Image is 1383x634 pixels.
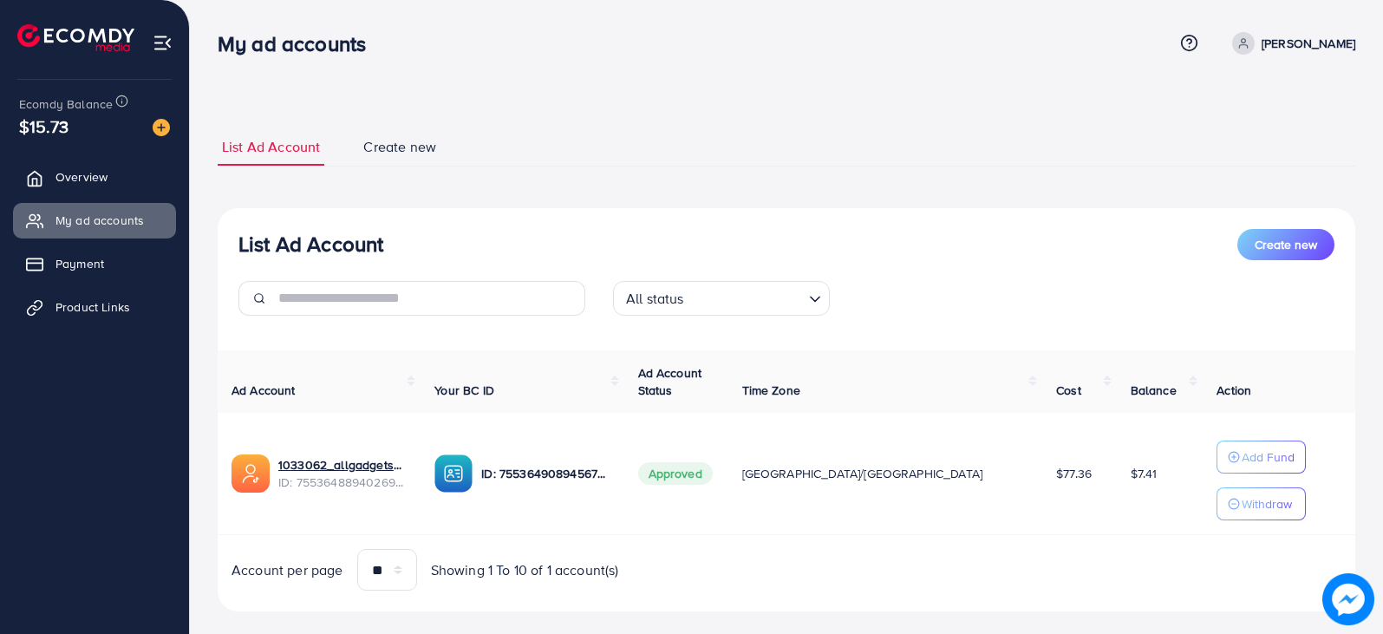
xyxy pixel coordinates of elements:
[742,382,800,399] span: Time Zone
[638,364,702,399] span: Ad Account Status
[1056,382,1081,399] span: Cost
[153,33,173,53] img: menu
[232,454,270,493] img: ic-ads-acc.e4c84228.svg
[278,474,407,491] span: ID: 7553648894026989575
[55,212,144,229] span: My ad accounts
[1225,32,1355,55] a: [PERSON_NAME]
[434,454,473,493] img: ic-ba-acc.ded83a64.svg
[1131,382,1177,399] span: Balance
[13,246,176,281] a: Payment
[153,119,170,136] img: image
[278,456,407,474] a: 1033062_allgadgets_1758721188396
[218,31,380,56] h3: My ad accounts
[1217,487,1306,520] button: Withdraw
[232,382,296,399] span: Ad Account
[431,560,619,580] span: Showing 1 To 10 of 1 account(s)
[613,281,830,316] div: Search for option
[19,95,113,113] span: Ecomdy Balance
[1131,465,1158,482] span: $7.41
[19,114,68,139] span: $15.73
[13,160,176,194] a: Overview
[1255,236,1317,253] span: Create new
[55,255,104,272] span: Payment
[1217,441,1306,474] button: Add Fund
[55,168,108,186] span: Overview
[1242,447,1295,467] p: Add Fund
[238,232,383,257] h3: List Ad Account
[1242,493,1292,514] p: Withdraw
[1237,229,1334,260] button: Create new
[434,382,494,399] span: Your BC ID
[481,463,610,484] p: ID: 7553649089456701448
[13,203,176,238] a: My ad accounts
[689,283,802,311] input: Search for option
[638,462,713,485] span: Approved
[222,137,320,157] span: List Ad Account
[55,298,130,316] span: Product Links
[1056,465,1092,482] span: $77.36
[1262,33,1355,54] p: [PERSON_NAME]
[232,560,343,580] span: Account per page
[13,290,176,324] a: Product Links
[17,24,134,51] img: logo
[1322,573,1374,625] img: image
[363,137,436,157] span: Create new
[278,456,407,492] div: <span class='underline'>1033062_allgadgets_1758721188396</span></br>7553648894026989575
[742,465,983,482] span: [GEOGRAPHIC_DATA]/[GEOGRAPHIC_DATA]
[623,286,688,311] span: All status
[1217,382,1251,399] span: Action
